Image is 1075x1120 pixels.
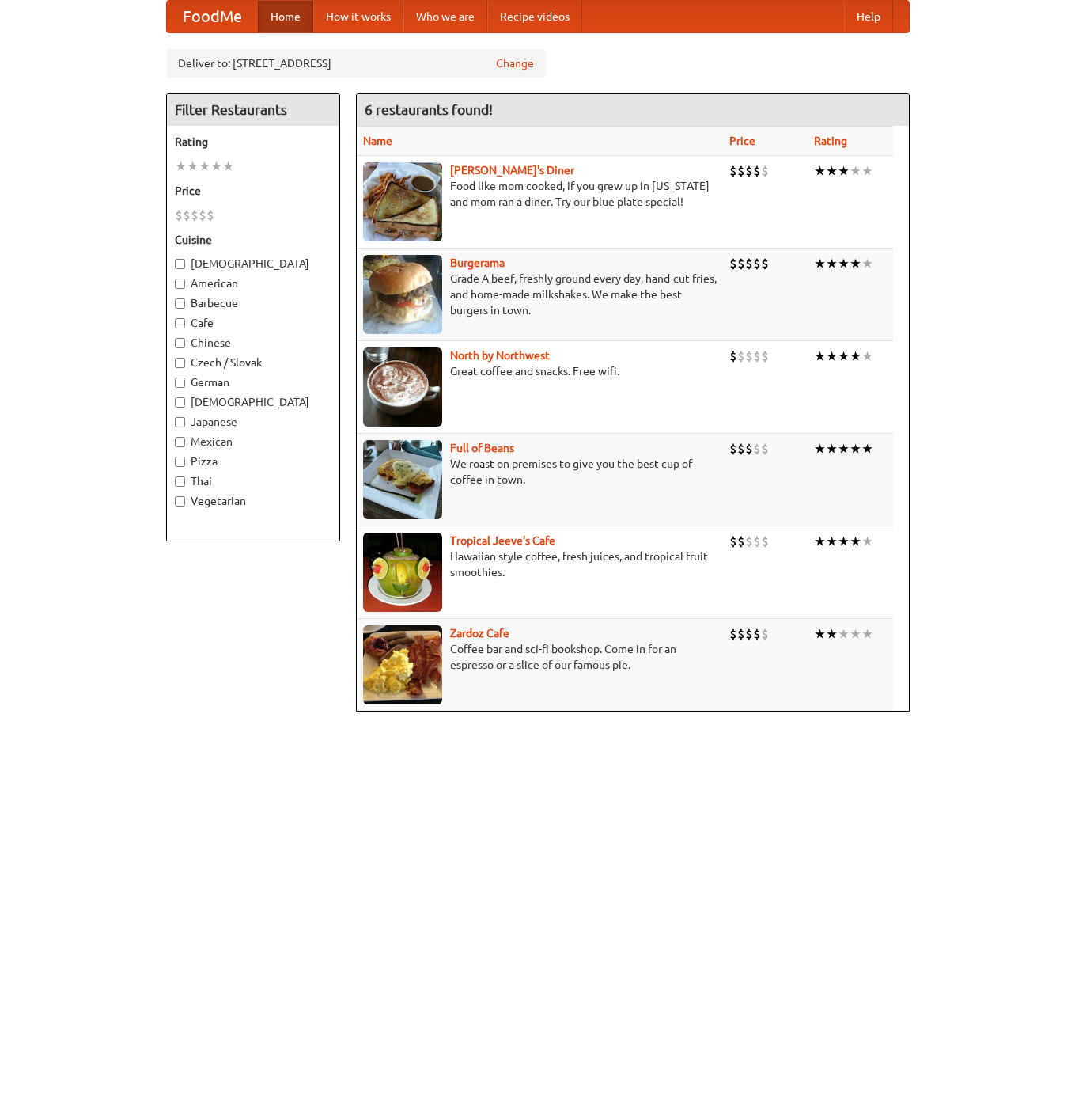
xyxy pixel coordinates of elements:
[850,625,861,643] li: ★
[363,549,717,580] p: Hawaiian style coffee, fresh juices, and tropical fruit smoothies.
[183,207,191,224] li: $
[826,625,838,643] li: ★
[761,255,769,272] li: $
[838,255,850,272] li: ★
[737,255,745,272] li: $
[838,162,850,180] li: ★
[753,625,761,643] li: $
[175,298,185,309] input: Barbecue
[175,394,331,410] label: [DEMOGRAPHIC_DATA]
[826,533,838,550] li: ★
[850,255,861,272] li: ★
[175,158,187,175] li: ★
[838,625,850,643] li: ★
[175,259,185,269] input: [DEMOGRAPHIC_DATA]
[850,162,861,180] li: ★
[450,256,505,269] a: Burgerama
[199,207,206,224] li: $
[167,94,339,126] h4: Filter Restaurants
[175,374,331,390] label: German
[844,1,893,32] a: Help
[496,55,534,71] a: Change
[175,183,331,199] h5: Price
[745,440,753,457] li: $
[737,440,745,457] li: $
[861,440,873,457] li: ★
[861,255,873,272] li: ★
[737,625,745,643] li: $
[363,162,442,241] img: sallys.jpg
[861,625,873,643] li: ★
[850,347,861,365] li: ★
[175,496,185,507] input: Vegetarian
[761,347,769,365] li: $
[450,442,514,454] a: Full of Beans
[175,476,185,487] input: Thai
[745,255,753,272] li: $
[753,440,761,457] li: $
[487,1,582,32] a: Recipe videos
[363,625,442,704] img: zardoz.jpg
[363,641,717,673] p: Coffee bar and sci-fi bookshop. Come in for an espresso or a slice of our famous pie.
[737,162,745,180] li: $
[175,493,331,509] label: Vegetarian
[363,440,442,519] img: beans.jpg
[450,534,555,547] b: Tropical Jeeve's Cafe
[826,255,838,272] li: ★
[838,440,850,457] li: ★
[175,335,331,351] label: Chinese
[175,134,331,150] h5: Rating
[175,256,331,271] label: [DEMOGRAPHIC_DATA]
[363,178,717,210] p: Food like mom cooked, if you grew up in [US_STATE] and mom ran a diner. Try our blue plate special!
[175,232,331,248] h5: Cuisine
[850,440,861,457] li: ★
[175,473,331,489] label: Thai
[450,164,574,177] b: [PERSON_NAME]'s Diner
[450,627,509,640] a: Zardoz Cafe
[363,271,717,318] p: Grade A beef, freshly ground every day, hand-cut fries, and home-made milkshakes. We make the bes...
[187,158,199,175] li: ★
[838,347,850,365] li: ★
[175,417,185,427] input: Japanese
[729,135,755,147] a: Price
[861,347,873,365] li: ★
[175,457,185,467] input: Pizza
[191,207,199,224] li: $
[222,158,234,175] li: ★
[363,255,442,334] img: burgerama.jpg
[175,437,185,447] input: Mexican
[363,347,442,427] img: north.jpg
[175,315,331,331] label: Cafe
[729,347,737,365] li: $
[363,533,442,612] img: jeeves.jpg
[175,338,185,348] input: Chinese
[761,625,769,643] li: $
[814,440,826,457] li: ★
[175,355,331,370] label: Czech / Slovak
[450,349,550,362] a: North by Northwest
[814,625,826,643] li: ★
[814,255,826,272] li: ★
[737,533,745,550] li: $
[258,1,313,32] a: Home
[175,434,331,450] label: Mexican
[814,162,826,180] li: ★
[175,414,331,430] label: Japanese
[753,347,761,365] li: $
[745,533,753,550] li: $
[745,162,753,180] li: $
[167,1,258,32] a: FoodMe
[753,533,761,550] li: $
[206,207,214,224] li: $
[175,275,331,291] label: American
[403,1,487,32] a: Who we are
[729,440,737,457] li: $
[729,162,737,180] li: $
[175,295,331,311] label: Barbecue
[826,440,838,457] li: ★
[745,625,753,643] li: $
[826,162,838,180] li: ★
